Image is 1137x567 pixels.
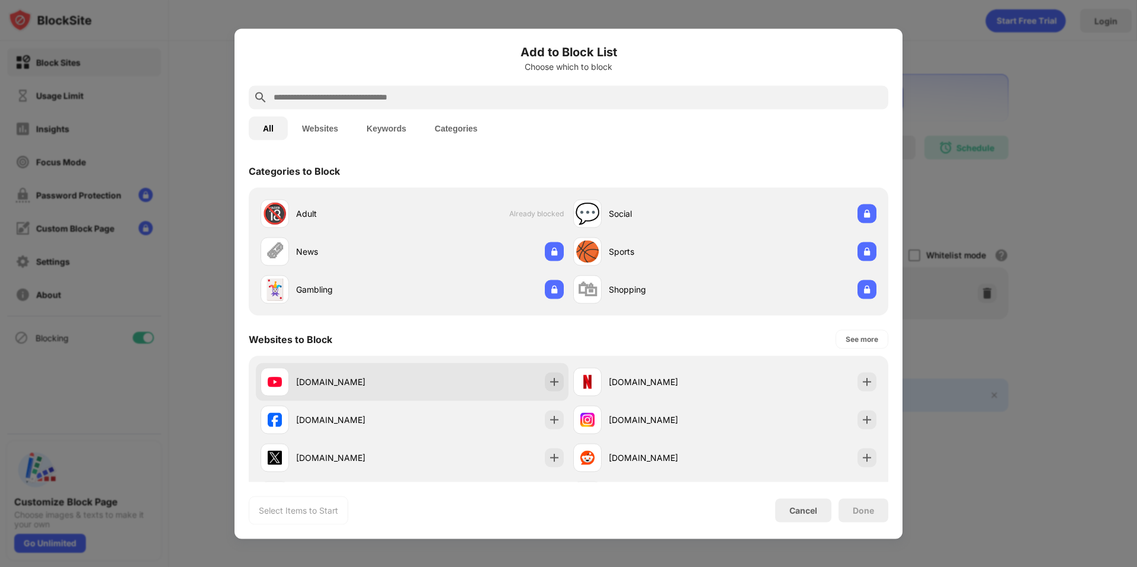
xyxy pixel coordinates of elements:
div: [DOMAIN_NAME] [609,451,725,464]
div: [DOMAIN_NAME] [296,414,412,426]
div: [DOMAIN_NAME] [296,451,412,464]
div: News [296,245,412,258]
div: Shopping [609,283,725,296]
div: 💬 [575,201,600,226]
img: favicons [268,374,282,389]
img: favicons [580,374,595,389]
img: favicons [268,412,282,427]
img: favicons [268,450,282,465]
button: Keywords [352,116,420,140]
div: See more [846,333,878,345]
div: Done [853,505,874,515]
div: [DOMAIN_NAME] [609,376,725,388]
div: 🗞 [265,239,285,264]
button: Categories [420,116,492,140]
div: [DOMAIN_NAME] [609,414,725,426]
div: Select Items to Start [259,504,338,516]
img: search.svg [253,90,268,104]
div: Sports [609,245,725,258]
img: favicons [580,450,595,465]
div: Adult [296,207,412,220]
div: 🏀 [575,239,600,264]
div: Websites to Block [249,333,332,345]
div: [DOMAIN_NAME] [296,376,412,388]
button: Websites [288,116,352,140]
div: 🔞 [262,201,287,226]
div: Social [609,207,725,220]
h6: Add to Block List [249,43,888,60]
button: All [249,116,288,140]
div: Categories to Block [249,165,340,177]
img: favicons [580,412,595,427]
div: 🛍 [577,277,598,302]
span: Already blocked [509,209,564,218]
div: Gambling [296,283,412,296]
div: Cancel [789,505,817,515]
div: Choose which to block [249,62,888,71]
div: 🃏 [262,277,287,302]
